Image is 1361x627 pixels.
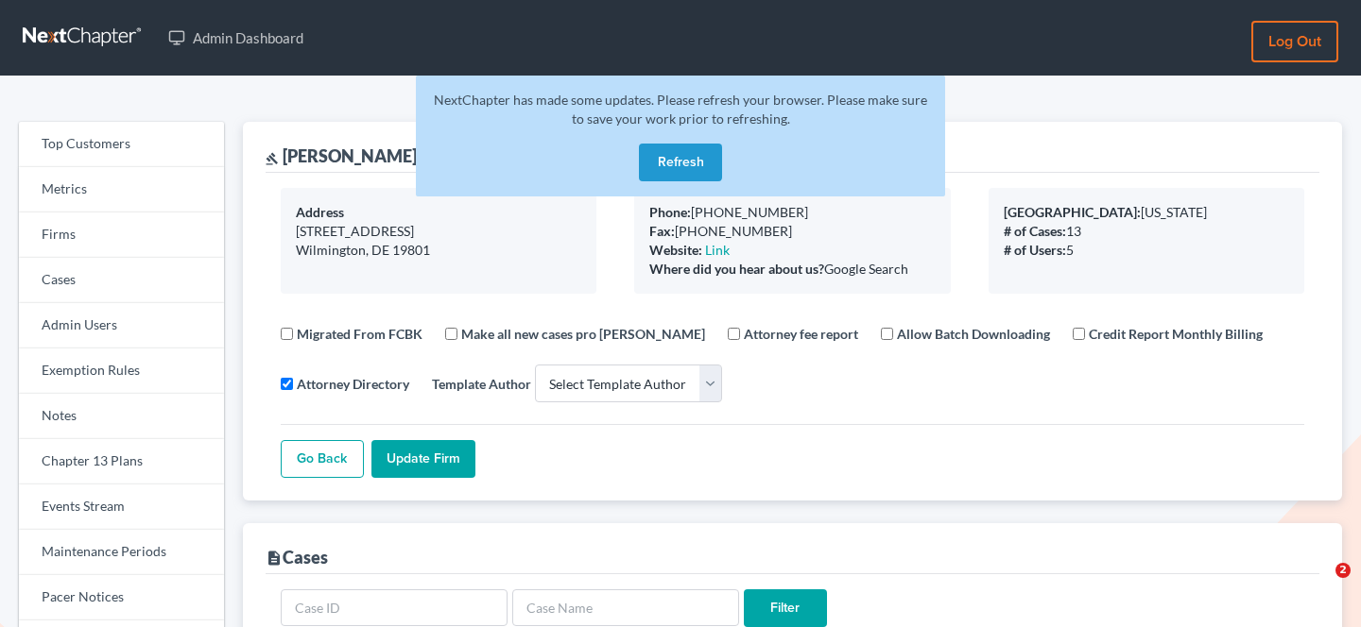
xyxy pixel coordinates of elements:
[297,324,422,344] label: Migrated From FCBK
[266,144,721,167] div: [PERSON_NAME] [PERSON_NAME] [PERSON_NAME] LLC
[649,261,824,277] b: Where did you hear about us?
[649,242,702,258] b: Website:
[19,530,224,575] a: Maintenance Periods
[649,222,935,241] div: [PHONE_NUMBER]
[1251,21,1338,62] a: Log out
[1004,223,1066,239] b: # of Cases:
[19,484,224,530] a: Events Stream
[1004,204,1141,220] b: [GEOGRAPHIC_DATA]:
[1004,241,1289,260] div: 5
[19,303,224,348] a: Admin Users
[266,550,283,567] i: description
[281,440,364,478] a: Go Back
[649,204,691,220] b: Phone:
[432,374,531,394] label: Template Author
[705,242,730,258] a: Link
[296,222,581,241] div: [STREET_ADDRESS]
[296,241,581,260] div: Wilmington, DE 19801
[649,260,935,279] div: Google Search
[1089,324,1263,344] label: Credit Report Monthly Billing
[512,589,739,627] input: Case Name
[19,575,224,620] a: Pacer Notices
[1335,563,1351,578] span: 2
[266,546,328,568] div: Cases
[744,589,827,627] input: Filter
[19,258,224,303] a: Cases
[1297,563,1342,608] iframe: Intercom live chat
[639,144,722,181] button: Refresh
[296,204,344,220] b: Address
[281,589,508,627] input: Case ID
[461,324,705,344] label: Make all new cases pro [PERSON_NAME]
[649,223,675,239] b: Fax:
[744,324,858,344] label: Attorney fee report
[1004,242,1066,258] b: # of Users:
[371,440,475,478] input: Update Firm
[897,324,1050,344] label: Allow Batch Downloading
[1004,203,1289,222] div: [US_STATE]
[19,348,224,394] a: Exemption Rules
[434,92,927,127] span: NextChapter has made some updates. Please refresh your browser. Please make sure to save your wor...
[649,203,935,222] div: [PHONE_NUMBER]
[19,122,224,167] a: Top Customers
[297,374,409,394] label: Attorney Directory
[266,152,279,165] i: gavel
[19,212,224,258] a: Firms
[19,394,224,439] a: Notes
[19,167,224,212] a: Metrics
[1004,222,1289,241] div: 13
[159,21,313,55] a: Admin Dashboard
[19,439,224,484] a: Chapter 13 Plans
